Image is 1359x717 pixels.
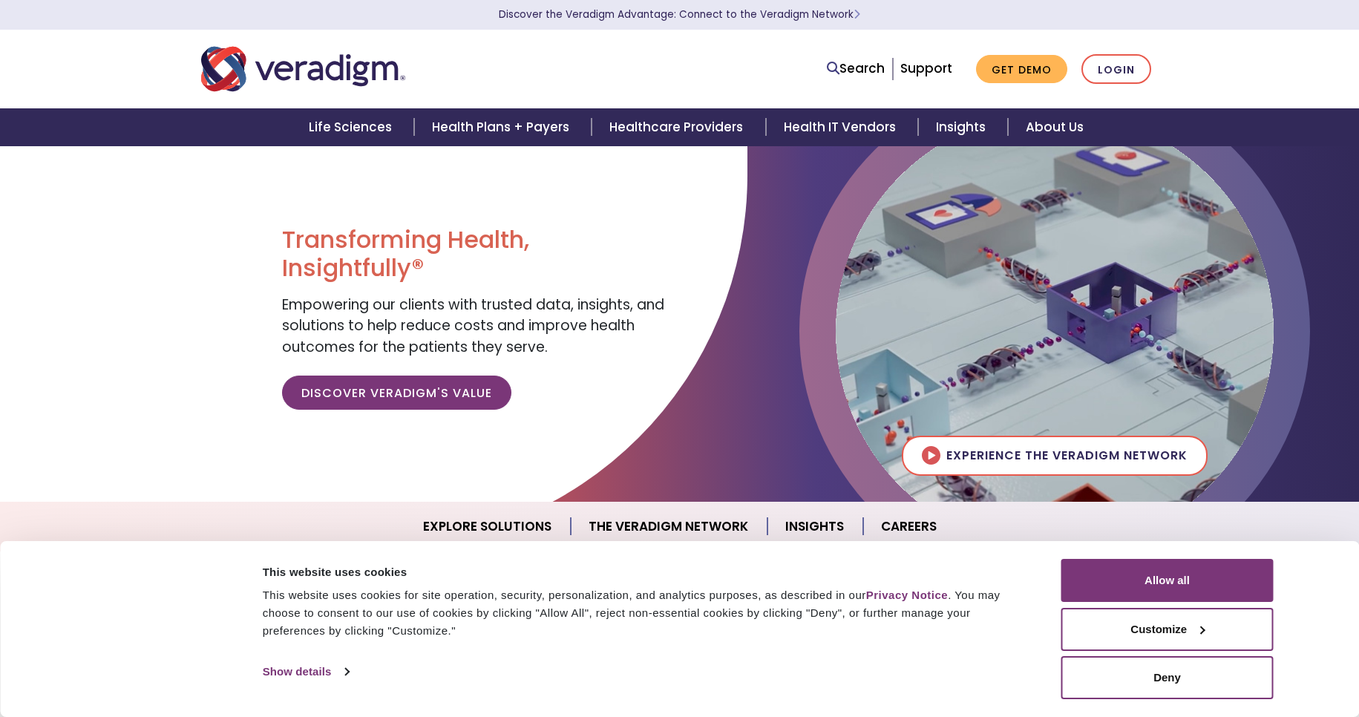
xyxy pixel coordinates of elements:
a: Show details [263,661,349,683]
a: Explore Solutions [405,508,571,546]
a: Life Sciences [291,108,414,146]
a: Health Plans + Payers [414,108,592,146]
a: Support [900,59,952,77]
span: Empowering our clients with trusted data, insights, and solutions to help reduce costs and improv... [282,295,664,357]
a: About Us [1008,108,1101,146]
a: Discover the Veradigm Advantage: Connect to the Veradigm NetworkLearn More [499,7,860,22]
button: Customize [1061,608,1274,651]
div: This website uses cookies for site operation, security, personalization, and analytics purposes, ... [263,586,1028,640]
span: Learn More [854,7,860,22]
a: Login [1081,54,1151,85]
a: Careers [863,508,954,546]
button: Allow all [1061,559,1274,602]
a: Insights [918,108,1008,146]
h1: Transforming Health, Insightfully® [282,226,668,283]
a: The Veradigm Network [571,508,767,546]
a: Health IT Vendors [766,108,918,146]
img: Veradigm logo [201,45,405,94]
a: Discover Veradigm's Value [282,376,511,410]
button: Deny [1061,656,1274,699]
a: Privacy Notice [866,589,948,601]
a: Search [827,59,885,79]
a: Insights [767,508,863,546]
a: Get Demo [976,55,1067,84]
div: This website uses cookies [263,563,1028,581]
a: Healthcare Providers [592,108,765,146]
